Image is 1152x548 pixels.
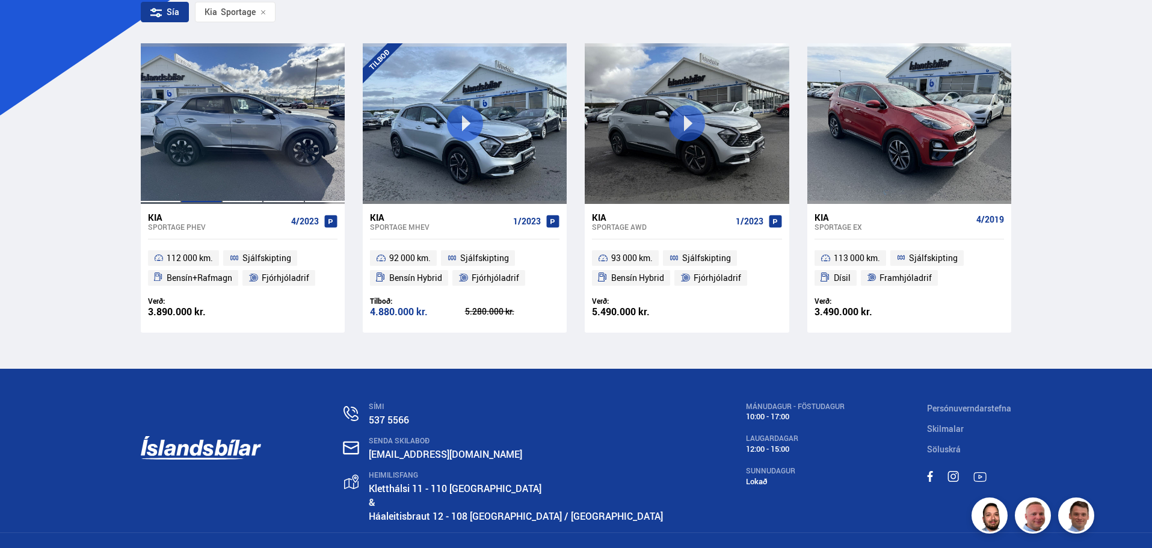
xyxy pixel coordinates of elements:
div: 5.490.000 kr. [592,307,687,317]
div: SENDA SKILABOÐ [369,437,663,445]
div: 10:00 - 17:00 [746,412,845,421]
span: Framhjóladrif [879,271,932,285]
div: Sía [141,2,189,22]
div: Kia [370,212,508,223]
a: Söluskrá [927,443,961,455]
span: Bensín+Rafmagn [167,271,232,285]
div: MÁNUDAGUR - FÖSTUDAGUR [746,402,845,411]
span: 112 000 km. [167,251,213,265]
a: [EMAIL_ADDRESS][DOMAIN_NAME] [369,448,522,461]
div: Verð: [148,297,243,306]
span: Bensín Hybrid [389,271,442,285]
span: Fjórhjóladrif [472,271,519,285]
img: gp4YpyYFnEr45R34.svg [344,475,359,490]
span: 113 000 km. [834,251,880,265]
span: 4/2019 [976,215,1004,224]
img: nhp88E3Fdnt1Opn2.png [973,499,1009,535]
div: Kia [592,212,730,223]
button: Opna LiveChat spjallviðmót [10,5,46,41]
div: Tilboð: [370,297,465,306]
a: Kia Sportage EX 4/2019 113 000 km. Sjálfskipting Dísil Framhjóladrif Verð: 3.490.000 kr. [807,204,1011,333]
div: 4.880.000 kr. [370,307,465,317]
div: Kia [148,212,286,223]
a: Háaleitisbraut 12 - 108 [GEOGRAPHIC_DATA] / [GEOGRAPHIC_DATA] [369,510,663,523]
div: Sportage PHEV [148,223,286,231]
div: LAUGARDAGAR [746,434,845,443]
div: Lokað [746,477,845,486]
a: Kia Sportage PHEV 4/2023 112 000 km. Sjálfskipting Bensín+Rafmagn Fjórhjóladrif Verð: 3.890.000 kr. [141,204,345,333]
div: Kia [815,212,972,223]
div: Verð: [592,297,687,306]
div: HEIMILISFANG [369,471,663,479]
div: SUNNUDAGUR [746,467,845,475]
span: 1/2023 [513,217,541,226]
span: Dísil [834,271,851,285]
div: Sportage EX [815,223,972,231]
span: Fjórhjóladrif [262,271,309,285]
div: Sportage AWD [592,223,730,231]
a: Kia Sportage MHEV 1/2023 92 000 km. Sjálfskipting Bensín Hybrid Fjórhjóladrif Tilboð: 4.880.000 k... [363,204,567,333]
a: Kia Sportage AWD 1/2023 93 000 km. Sjálfskipting Bensín Hybrid Fjórhjóladrif Verð: 5.490.000 kr. [585,204,789,333]
a: Skilmalar [927,423,964,434]
div: 5.280.000 kr. [465,307,560,316]
div: SÍMI [369,402,663,411]
span: Sportage [205,7,256,17]
a: Kletthálsi 11 - 110 [GEOGRAPHIC_DATA] [369,482,541,495]
div: Kia [205,7,217,17]
img: siFngHWaQ9KaOqBr.png [1017,499,1053,535]
span: 92 000 km. [389,251,431,265]
a: Persónuverndarstefna [927,402,1011,414]
img: FbJEzSuNWCJXmdc-.webp [1060,499,1096,535]
div: Verð: [815,297,910,306]
div: 12:00 - 15:00 [746,445,845,454]
a: 537 5566 [369,413,409,426]
span: Sjálfskipting [682,251,731,265]
div: Sportage MHEV [370,223,508,231]
span: 4/2023 [291,217,319,226]
span: Sjálfskipting [242,251,291,265]
span: Fjórhjóladrif [694,271,741,285]
span: 93 000 km. [611,251,653,265]
img: n0V2lOsqF3l1V2iz.svg [343,406,359,421]
span: Sjálfskipting [460,251,509,265]
span: Sjálfskipting [909,251,958,265]
img: nHj8e-n-aHgjukTg.svg [343,441,359,455]
span: Bensín Hybrid [611,271,664,285]
div: 3.890.000 kr. [148,307,243,317]
span: 1/2023 [736,217,763,226]
strong: & [369,496,375,509]
div: 3.490.000 kr. [815,307,910,317]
